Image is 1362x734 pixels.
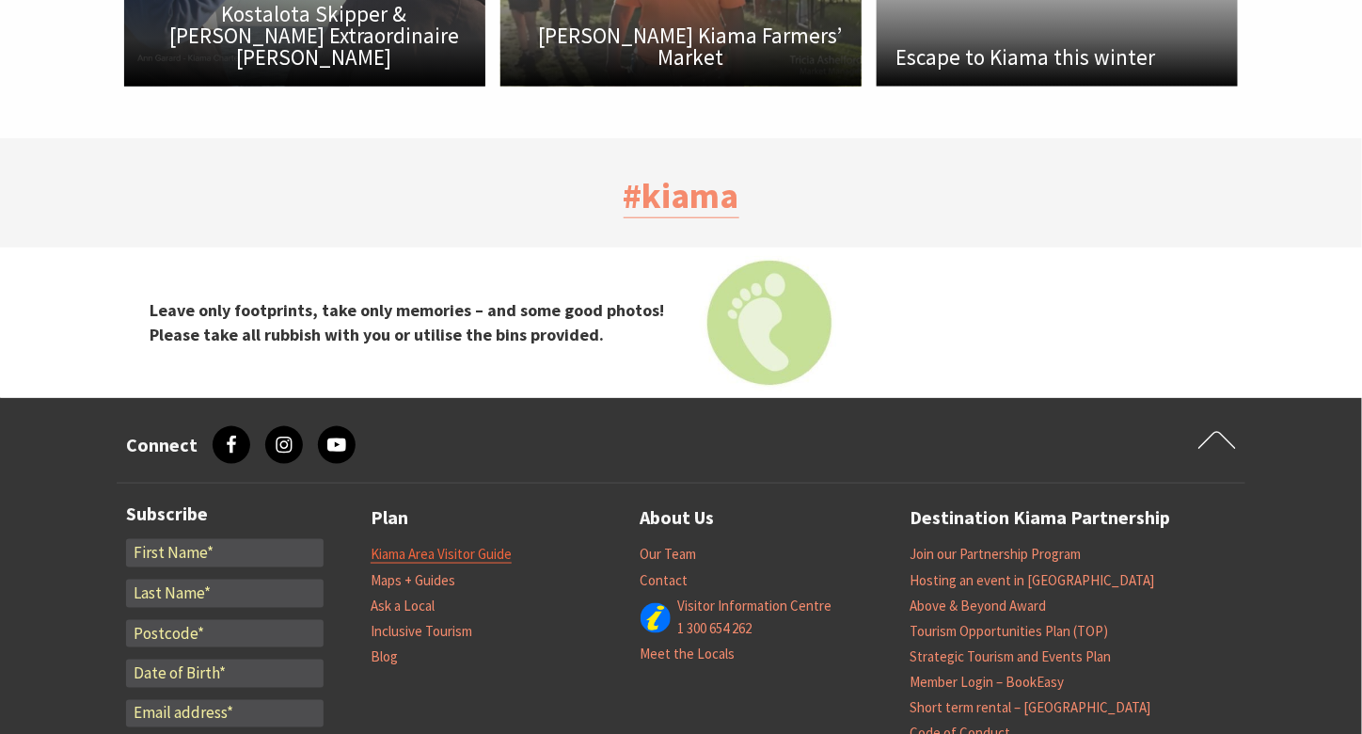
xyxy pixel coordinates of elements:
[371,571,455,590] a: Maps + Guides
[126,539,324,567] input: First Name*
[126,700,324,728] input: Email address*
[371,545,512,564] a: Kiama Area Visitor Guide
[910,647,1111,666] a: Strategic Tourism and Events Plan
[641,645,736,663] a: Meet the Locals
[371,647,398,666] a: Blog
[910,503,1170,534] a: Destination Kiama Partnership
[371,597,435,615] a: Ask a Local
[126,620,324,648] input: Postcode*
[624,173,739,218] a: #kiama
[910,545,1081,564] a: Join our Partnership Program
[126,580,324,608] input: Last Name*
[150,300,665,345] strong: Leave only footprints, take only memories – and some good photos! Please take all rubbish with yo...
[519,24,862,68] span: [PERSON_NAME] Kiama Farmers’ Market
[641,545,697,564] a: Our Team
[371,503,408,534] a: Plan
[678,597,832,615] a: Visitor Information Centre
[910,622,1108,641] a: Tourism Opportunities Plan (TOP)
[641,571,689,590] a: Contact
[126,503,324,525] h3: Subscribe
[910,673,1064,692] a: Member Login – BookEasy
[910,571,1154,590] a: Hosting an event in [GEOGRAPHIC_DATA]
[143,3,485,68] span: Kostalota Skipper & [PERSON_NAME] Extraordinaire [PERSON_NAME]
[641,503,715,534] a: About Us
[910,597,1046,615] a: Above & Beyond Award
[371,622,472,641] a: Inclusive Tourism
[126,660,324,688] input: Date of Birth*
[895,46,1155,68] span: Escape to Kiama this winter
[678,619,752,638] a: 1 300 654 262
[126,434,198,456] h3: Connect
